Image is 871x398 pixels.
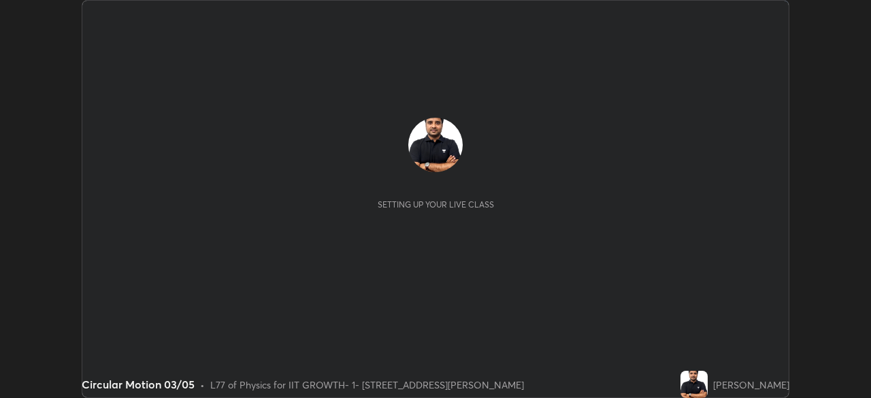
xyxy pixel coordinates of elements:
div: L77 of Physics for IIT GROWTH- 1- [STREET_ADDRESS][PERSON_NAME] [210,378,524,392]
img: 90d292592ae04b91affd704c9c3a681c.png [408,118,463,172]
img: 90d292592ae04b91affd704c9c3a681c.png [680,371,708,398]
div: Circular Motion 03/05 [82,376,195,393]
div: [PERSON_NAME] [713,378,789,392]
div: Setting up your live class [378,199,494,210]
div: • [200,378,205,392]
